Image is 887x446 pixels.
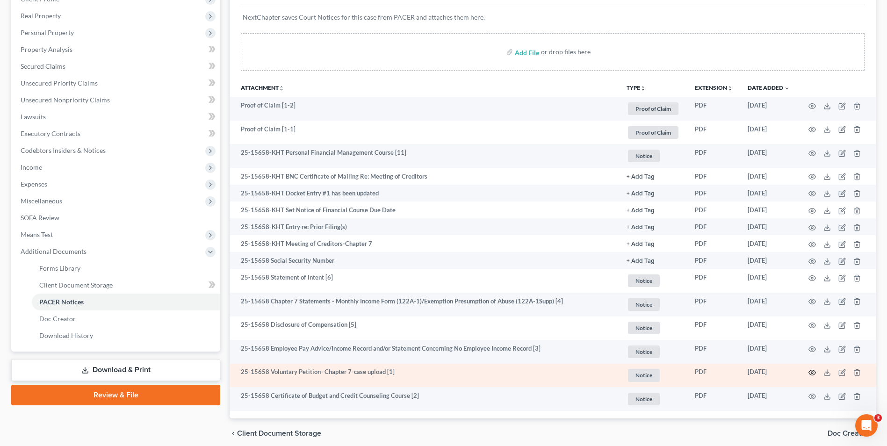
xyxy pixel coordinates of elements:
td: [DATE] [740,201,797,218]
td: 25-15658 Social Security Number [230,252,619,269]
td: PDF [687,201,740,218]
td: 25-15658 Statement of Intent [6] [230,269,619,293]
a: Notice [627,297,680,312]
td: [DATE] [740,317,797,340]
td: PDF [687,235,740,252]
a: PACER Notices [32,294,220,310]
span: 3 [874,414,882,422]
i: chevron_left [230,430,237,437]
span: Notice [628,345,660,358]
td: 25-15658-KHT Personal Financial Management Course [11] [230,144,619,168]
a: Executory Contracts [13,125,220,142]
td: PDF [687,218,740,235]
span: Codebtors Insiders & Notices [21,146,106,154]
a: Unsecured Priority Claims [13,75,220,92]
td: [DATE] [740,340,797,364]
button: + Add Tag [627,191,655,197]
a: Notice [627,367,680,383]
td: 25-15658 Certificate of Budget and Credit Counseling Course [2] [230,387,619,411]
a: Client Document Storage [32,277,220,294]
i: unfold_more [279,86,284,91]
span: Income [21,163,42,171]
span: Miscellaneous [21,197,62,205]
span: Real Property [21,12,61,20]
td: Proof of Claim [1-2] [230,97,619,121]
span: Property Analysis [21,45,72,53]
td: 25-15658 Chapter 7 Statements - Monthly Income Form (122A-1)/Exemption Presumption of Abuse (122A... [230,293,619,317]
td: [DATE] [740,144,797,168]
a: + Add Tag [627,256,680,265]
a: SOFA Review [13,209,220,226]
iframe: Intercom live chat [855,414,878,437]
span: Notice [628,298,660,311]
p: NextChapter saves Court Notices for this case from PACER and attaches them here. [243,13,863,22]
span: Proof of Claim [628,102,678,115]
a: Property Analysis [13,41,220,58]
span: Unsecured Nonpriority Claims [21,96,110,104]
i: unfold_more [727,86,733,91]
a: Review & File [11,385,220,405]
button: + Add Tag [627,258,655,264]
span: Notice [628,274,660,287]
span: Notice [628,322,660,334]
a: Notice [627,320,680,336]
td: 25-15658-KHT BNC Certificate of Mailing Re: Meeting of Creditors [230,168,619,185]
span: Proof of Claim [628,126,678,139]
td: PDF [687,121,740,144]
button: chevron_left Client Document Storage [230,430,321,437]
td: PDF [687,97,740,121]
span: Client Document Storage [237,430,321,437]
td: [DATE] [740,218,797,235]
a: Extensionunfold_more [695,84,733,91]
div: or drop files here [541,47,591,57]
span: PACER Notices [39,298,84,306]
td: PDF [687,144,740,168]
td: 25-15658-KHT Set Notice of Financial Course Due Date [230,201,619,218]
span: Lawsuits [21,113,46,121]
span: Doc Creator [828,430,868,437]
a: Date Added expand_more [748,84,790,91]
td: 25-15658-KHT Meeting of Creditors-Chapter 7 [230,235,619,252]
span: Doc Creator [39,315,76,323]
span: Unsecured Priority Claims [21,79,98,87]
td: PDF [687,317,740,340]
span: Means Test [21,230,53,238]
span: Notice [628,150,660,162]
a: Download History [32,327,220,344]
span: Download History [39,331,93,339]
span: Personal Property [21,29,74,36]
td: 25-15658 Employee Pay Advice/Income Record and/or Statement Concerning No Employee Income Record [3] [230,340,619,364]
span: Notice [628,393,660,405]
a: Unsecured Nonpriority Claims [13,92,220,108]
button: Doc Creator chevron_right [828,430,876,437]
a: + Add Tag [627,172,680,181]
button: + Add Tag [627,174,655,180]
td: [DATE] [740,269,797,293]
td: PDF [687,168,740,185]
td: [DATE] [740,252,797,269]
a: Notice [627,273,680,288]
span: SOFA Review [21,214,59,222]
a: + Add Tag [627,189,680,198]
span: Client Document Storage [39,281,113,289]
td: PDF [687,340,740,364]
button: + Add Tag [627,208,655,214]
td: 25-15658 Disclosure of Compensation [5] [230,317,619,340]
td: 25-15658-KHT Entry re: Prior Filing(s) [230,218,619,235]
td: [DATE] [740,364,797,388]
span: Notice [628,369,660,381]
a: Proof of Claim [627,125,680,140]
a: Lawsuits [13,108,220,125]
td: PDF [687,185,740,201]
button: + Add Tag [627,241,655,247]
td: [DATE] [740,97,797,121]
a: Forms Library [32,260,220,277]
td: [DATE] [740,168,797,185]
td: [DATE] [740,185,797,201]
td: Proof of Claim [1-1] [230,121,619,144]
td: PDF [687,252,740,269]
a: Proof of Claim [627,101,680,116]
span: Executory Contracts [21,129,80,137]
a: + Add Tag [627,206,680,215]
a: Secured Claims [13,58,220,75]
